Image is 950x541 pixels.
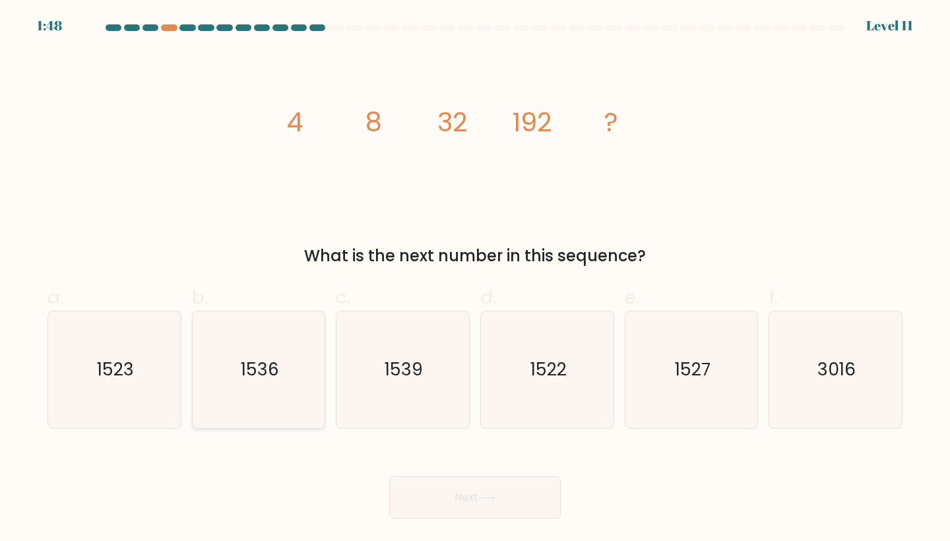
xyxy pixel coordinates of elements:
[675,358,711,382] text: 1527
[47,284,63,310] span: a.
[385,358,423,382] text: 1539
[437,104,468,141] tspan: 32
[480,284,496,310] span: d.
[37,16,62,36] div: 1:48
[241,358,279,382] text: 1536
[530,358,567,382] text: 1522
[512,104,552,141] tspan: 192
[336,284,350,310] span: c.
[866,16,913,36] div: Level 11
[286,104,303,141] tspan: 4
[192,284,208,310] span: b.
[365,104,382,141] tspan: 8
[97,358,134,382] text: 1523
[389,476,561,519] button: Next
[625,284,639,310] span: e.
[604,104,618,141] tspan: ?
[769,284,778,310] span: f.
[817,358,856,382] text: 3016
[55,244,895,268] div: What is the next number in this sequence?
